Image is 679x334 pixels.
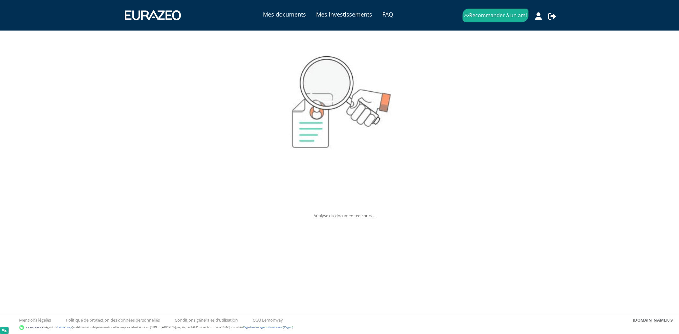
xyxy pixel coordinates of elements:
[6,324,673,331] div: - Agent de (établissement de paiement dont le siège social est situé au [STREET_ADDRESS], agréé p...
[253,317,283,323] a: CGU Lemonway
[243,325,293,329] a: Registre des agents financiers (Regafi)
[66,317,160,323] a: Politique de protection des données personnelles
[316,10,372,19] a: Mes investissements
[158,48,531,219] div: Analyse du document en cours...
[19,324,44,331] img: logo-lemonway.png
[238,48,450,207] img: doc-process.gif
[175,317,238,323] a: Conditions générales d'utilisation
[463,9,528,22] a: Recommander à un ami
[19,317,51,323] a: Mentions légales
[57,325,72,329] a: Lemonway
[633,317,667,323] strong: [DOMAIN_NAME]
[120,6,186,25] img: 1731417592-eurazeo_logo_blanc.png
[263,10,306,19] a: Mes documents
[382,10,393,19] a: FAQ
[633,317,673,323] div: 0.9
